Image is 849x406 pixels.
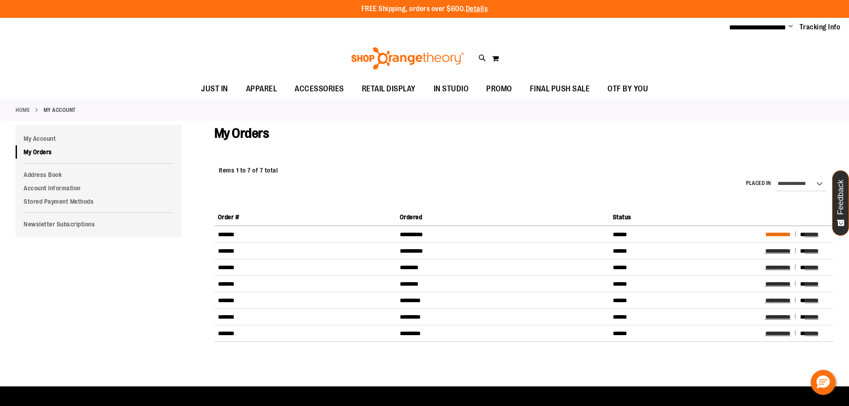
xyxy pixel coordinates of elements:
a: Stored Payment Methods [16,195,182,208]
a: My Orders [16,145,182,159]
span: ACCESSORIES [295,79,344,99]
a: Home [16,106,30,114]
span: IN STUDIO [434,79,469,99]
a: RETAIL DISPLAY [353,79,425,99]
span: Feedback [837,180,845,215]
a: Address Book [16,168,182,181]
a: JUST IN [192,79,237,99]
label: Placed in [746,180,771,187]
span: JUST IN [201,79,228,99]
a: My Account [16,132,182,145]
a: Newsletter Subscriptions [16,217,182,231]
span: PROMO [486,79,512,99]
span: FINAL PUSH SALE [530,79,590,99]
th: Order # [214,209,396,226]
strong: My Account [44,106,76,114]
a: Details [466,5,488,13]
span: Items 1 to 7 of 7 total [219,167,278,174]
a: OTF BY YOU [599,79,657,99]
button: Feedback - Show survey [832,170,849,236]
a: APPAREL [237,79,286,99]
p: FREE Shipping, orders over $600. [361,4,488,14]
button: Account menu [788,23,793,32]
img: Shop Orangetheory [350,47,465,70]
span: My Orders [214,126,269,141]
a: Account Information [16,181,182,195]
span: OTF BY YOU [607,79,648,99]
a: PROMO [477,79,521,99]
span: APPAREL [246,79,277,99]
th: Status [609,209,762,226]
a: ACCESSORIES [286,79,353,99]
button: Hello, have a question? Let’s chat. [811,370,836,395]
a: IN STUDIO [425,79,478,99]
th: Ordered [396,209,609,226]
a: Tracking Info [800,22,841,32]
span: RETAIL DISPLAY [362,79,416,99]
a: FINAL PUSH SALE [521,79,599,99]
